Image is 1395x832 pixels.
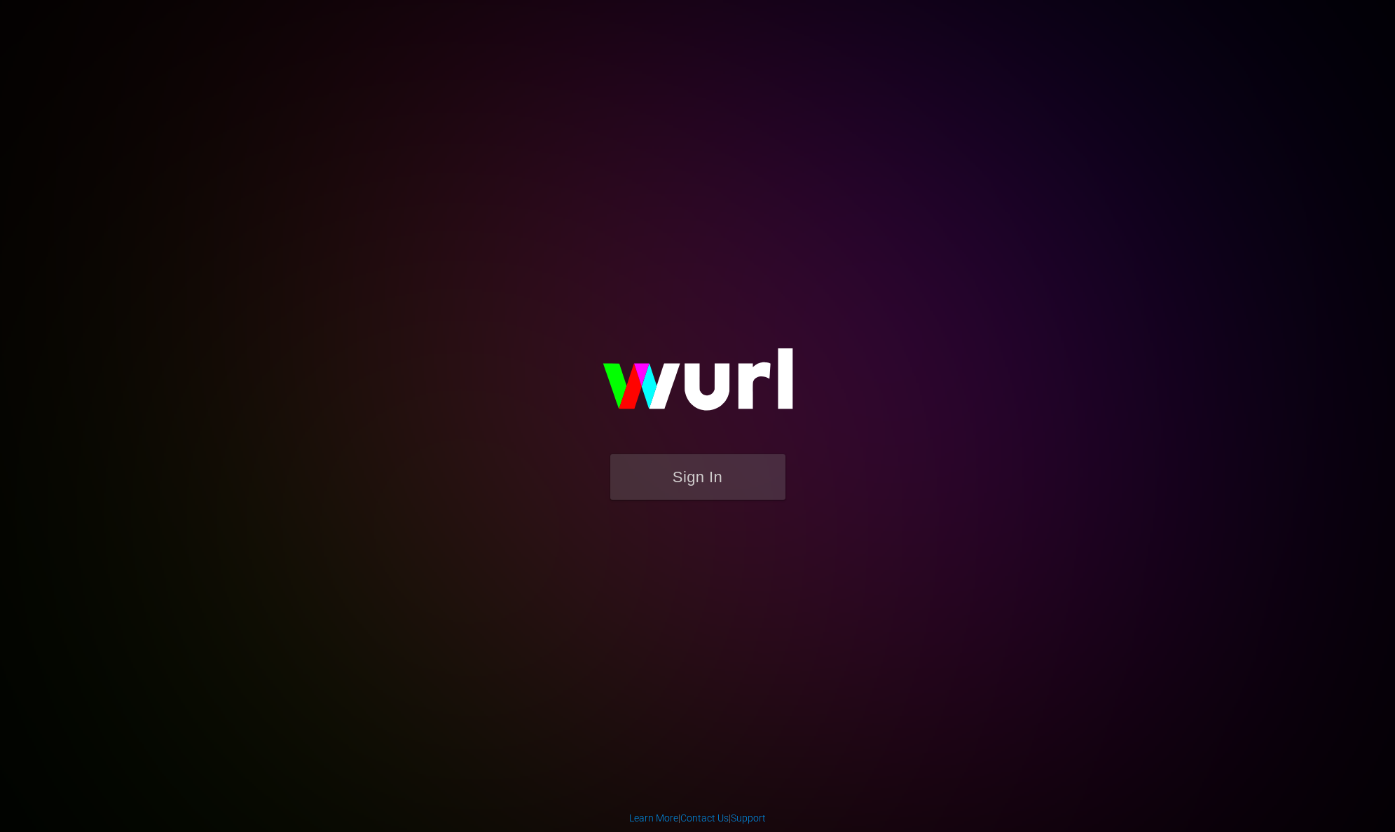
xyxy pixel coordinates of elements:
div: | | [629,811,766,825]
img: wurl-logo-on-black-223613ac3d8ba8fe6dc639794a292ebdb59501304c7dfd60c99c58986ef67473.svg [558,318,838,454]
button: Sign In [610,454,785,500]
a: Support [731,812,766,824]
a: Contact Us [680,812,729,824]
a: Learn More [629,812,678,824]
